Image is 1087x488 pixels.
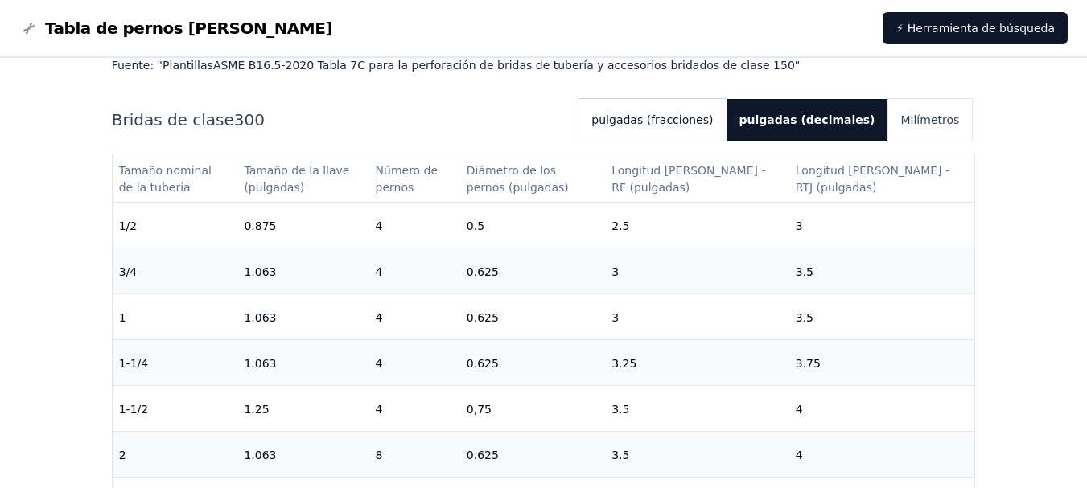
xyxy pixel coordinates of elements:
font: Longitud [PERSON_NAME] - RTJ (pulgadas) [796,164,953,195]
th: Tamaño nominal de la tubería [113,154,238,203]
font: Tamaño de la llave (pulgadas) [244,164,353,195]
th: Longitud del perno - RTJ (pulgadas) [789,154,975,203]
font: 3/4 [119,265,138,278]
font: 4 [796,449,803,461]
font: 0,75 [467,403,492,416]
font: Diámetro de los pernos (pulgadas) [467,164,569,195]
font: 4 [796,403,803,416]
font: 1.063 [244,357,276,370]
font: 1.063 [244,265,276,278]
font: pulgadas (fracciones) [591,113,713,126]
font: Fuente: " [112,59,163,72]
font: ⚡ Herramienta de búsqueda [896,22,1055,35]
font: 2 [119,449,126,461]
font: Plantillas [163,59,213,72]
font: Número de pernos [376,164,442,195]
font: 4 [376,403,383,416]
font: 3.25 [611,357,636,370]
font: 1/2 [119,219,138,232]
font: 2.5 [611,219,629,232]
font: Milímetros [901,113,960,126]
font: 0.875 [244,219,276,232]
font: 3.5 [796,265,813,278]
font: 1.25 [244,403,269,416]
font: 8 [376,449,383,461]
font: pulgadas (decimales) [739,113,875,126]
th: Tamaño de la llave (pulgadas) [237,154,369,203]
font: 4 [376,219,383,232]
button: pulgadas (fracciones) [578,99,726,141]
font: 3 [796,219,803,232]
font: 1.063 [244,311,276,324]
font: Tamaño nominal de la tubería [119,164,216,195]
font: 4 [376,357,383,370]
font: Tabla de pernos [PERSON_NAME] [45,18,332,38]
font: 1 [119,311,126,324]
font: 1-1/4 [119,357,149,370]
button: pulgadas (decimales) [727,99,888,141]
font: 0.625 [467,265,499,278]
a: Gráfico de logotipos de pernos de bridaTabla de pernos [PERSON_NAME] [19,17,332,39]
font: 0.625 [467,311,499,324]
font: 3.5 [611,449,629,461]
th: Número de pernos [369,154,460,203]
img: Gráfico de logotipos de pernos de brida [19,18,39,38]
font: 1-1/2 [119,403,149,416]
font: 0.625 [467,449,499,461]
font: 3.5 [796,311,813,324]
font: " [795,59,800,72]
font: 3 [611,265,619,278]
font: 3.75 [796,357,821,370]
font: 1.063 [244,449,276,461]
th: Longitud del perno - RF (pulgadas) [605,154,789,203]
font: 3 [611,311,619,324]
font: 0.625 [467,357,499,370]
a: ⚡ Herramienta de búsqueda [883,12,1068,44]
font: 4 [376,311,383,324]
th: Diámetro de los pernos (pulgadas) [460,154,605,203]
font: 3.5 [611,403,629,416]
font: 300 [234,110,265,129]
font: ASME B16.5-2020 Tabla 7C para la perforación de bridas de tubería y accesorios bridados de clase 150 [213,59,795,72]
button: Milímetros [888,99,973,141]
font: Longitud [PERSON_NAME] - RF (pulgadas) [611,164,769,195]
font: 0.5 [467,219,484,232]
font: 4 [376,265,383,278]
font: Bridas de clase [112,110,234,129]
